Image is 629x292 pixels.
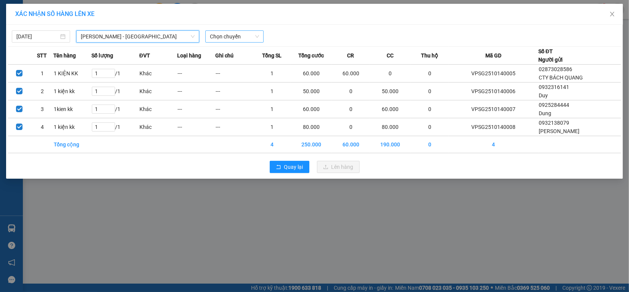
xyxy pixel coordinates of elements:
[421,51,438,60] span: Thu hộ
[449,83,538,100] td: VPSG2510140006
[139,51,150,60] span: ĐVT
[411,136,449,153] td: 0
[83,26,160,36] span: GỬI KHÁCH HÀNG
[291,118,332,136] td: 80.000
[284,163,303,171] span: Quay lại
[332,65,370,83] td: 60.000
[139,118,177,136] td: Khác
[210,31,259,42] span: Chọn chuyến
[370,118,411,136] td: 80.000
[449,136,538,153] td: 4
[91,100,139,118] td: / 1
[332,100,370,118] td: 0
[215,118,253,136] td: ---
[91,118,139,136] td: / 1
[299,51,324,60] span: Tổng cước
[4,20,22,42] img: logo
[91,65,139,83] td: / 1
[602,4,623,25] button: Close
[370,83,411,100] td: 50.000
[538,47,563,64] div: Số ĐT Người gửi
[347,51,354,60] span: CR
[449,100,538,118] td: VPSG2510140007
[177,118,215,136] td: ---
[16,32,59,41] input: 14/10/2025
[23,13,81,42] span: E11, Đường số 8, Khu dân cư Nông [GEOGRAPHIC_DATA], Kv.[GEOGRAPHIC_DATA], [GEOGRAPHIC_DATA]
[317,161,360,173] button: uploadLên hàng
[23,5,69,12] span: [PERSON_NAME]
[539,128,579,134] span: [PERSON_NAME]
[485,51,501,60] span: Mã GD
[139,83,177,100] td: Khác
[53,83,91,100] td: 1 kiện kk
[539,84,569,90] span: 0932316141
[31,65,54,83] td: 1
[177,51,201,60] span: Loại hàng
[253,65,291,83] td: 1
[253,136,291,153] td: 4
[215,83,253,100] td: ---
[215,100,253,118] td: ---
[190,34,195,39] span: down
[253,83,291,100] td: 1
[411,118,449,136] td: 0
[31,118,54,136] td: 4
[411,65,449,83] td: 0
[177,65,215,83] td: ---
[53,51,76,60] span: Tên hàng
[270,161,309,173] button: rollbackQuay lại
[91,83,139,100] td: / 1
[449,118,538,136] td: VPSG2510140008
[291,83,332,100] td: 50.000
[53,136,91,153] td: Tổng cộng
[291,65,332,83] td: 60.000
[91,51,113,60] span: Số lượng
[609,11,615,17] span: close
[411,100,449,118] td: 0
[370,65,411,83] td: 0
[370,100,411,118] td: 60.000
[215,65,253,83] td: ---
[291,136,332,153] td: 250.000
[332,83,370,100] td: 0
[53,100,91,118] td: 1kien kk
[177,83,215,100] td: ---
[139,100,177,118] td: Khác
[81,31,195,42] span: Hồ Chí Minh - Cần Thơ
[31,100,54,118] td: 3
[53,65,91,83] td: 1 KIỆN KK
[139,65,177,83] td: Khác
[332,118,370,136] td: 0
[23,43,45,49] span: 1900 8181
[332,136,370,153] td: 60.000
[53,118,91,136] td: 1 kiện kk
[539,66,572,72] span: 02873028586
[15,10,94,17] span: XÁC NHẬN SỐ HÀNG LÊN XE
[411,83,449,100] td: 0
[449,65,538,83] td: VPSG2510140005
[539,120,569,126] span: 0932138079
[31,83,54,100] td: 2
[387,51,394,60] span: CC
[177,100,215,118] td: ---
[262,51,282,60] span: Tổng SL
[370,136,411,153] td: 190.000
[37,51,47,60] span: STT
[539,110,551,116] span: Dung
[539,92,548,98] span: Duy
[291,100,332,118] td: 60.000
[215,51,234,60] span: Ghi chú
[539,102,569,108] span: 0925284444
[276,164,281,170] span: rollback
[253,100,291,118] td: 1
[253,118,291,136] td: 1
[539,75,583,81] span: CTY BÁCH QUANG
